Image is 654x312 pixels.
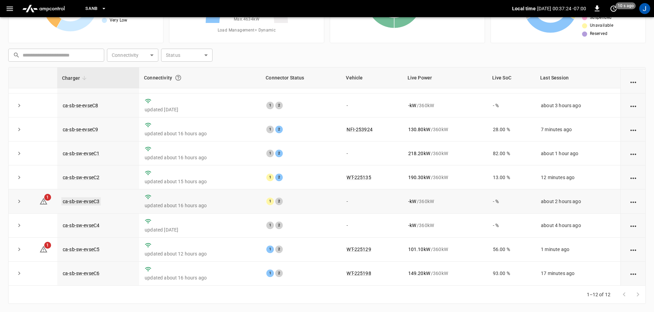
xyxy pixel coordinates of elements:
[590,14,612,21] span: Suspended
[145,178,255,185] p: updated about 15 hours ago
[590,22,613,29] span: Unavailable
[63,247,99,252] a: ca-sb-sw-evseC5
[275,174,283,181] div: 2
[44,242,51,249] span: 1
[587,291,611,298] p: 1–12 of 12
[14,100,24,111] button: expand row
[629,198,638,205] div: action cell options
[408,246,430,253] p: 101.10 kW
[145,250,255,257] p: updated about 12 hours ago
[83,2,109,15] button: SanB
[629,126,638,133] div: action cell options
[487,214,535,238] td: - %
[145,130,255,137] p: updated about 16 hours ago
[234,16,259,23] span: Max. 4634 kW
[275,150,283,157] div: 2
[408,102,482,109] div: / 360 kW
[144,72,256,84] div: Connectivity
[408,222,416,229] p: - kW
[20,2,68,15] img: ampcontrol.io logo
[537,5,586,12] p: [DATE] 00:37:24 -07:00
[275,102,283,109] div: 2
[408,174,430,181] p: 190.30 kW
[145,106,255,113] p: updated [DATE]
[145,154,255,161] p: updated about 16 hours ago
[63,151,99,156] a: ca-sb-sw-evseC1
[14,220,24,230] button: expand row
[535,238,620,262] td: 1 minute ago
[347,247,371,252] a: WT-225129
[629,246,638,253] div: action cell options
[408,126,482,133] div: / 360 kW
[172,72,184,84] button: Connection between the charger and our software.
[341,93,402,117] td: -
[14,124,24,135] button: expand row
[487,165,535,189] td: 13.00 %
[341,214,402,238] td: -
[341,141,402,165] td: -
[261,67,341,88] th: Connector Status
[63,127,98,132] a: ca-sb-se-evseC9
[266,150,274,157] div: 1
[487,93,535,117] td: - %
[347,127,373,132] a: NFI-253924
[14,196,24,207] button: expand row
[275,222,283,229] div: 2
[629,270,638,277] div: action cell options
[110,17,128,24] span: Very Low
[629,150,638,157] div: action cell options
[266,270,274,277] div: 1
[629,102,638,109] div: action cell options
[535,67,620,88] th: Last Session
[408,198,416,205] p: - kW
[275,198,283,205] div: 2
[408,150,482,157] div: / 360 kW
[341,67,402,88] th: Vehicle
[275,246,283,253] div: 2
[408,174,482,181] div: / 360 kW
[535,141,620,165] td: about 1 hour ago
[408,270,430,277] p: 149.20 kW
[639,3,650,14] div: profile-icon
[266,246,274,253] div: 1
[408,150,430,157] p: 218.20 kW
[616,2,636,9] span: 10 s ago
[266,174,274,181] div: 1
[408,126,430,133] p: 130.80 kW
[218,27,276,34] span: Load Management = Dynamic
[408,102,416,109] p: - kW
[14,268,24,278] button: expand row
[535,214,620,238] td: about 4 hours ago
[590,30,607,37] span: Reserved
[347,271,371,276] a: WT-225198
[266,102,274,109] div: 1
[629,174,638,181] div: action cell options
[487,238,535,262] td: 56.00 %
[145,274,255,281] p: updated about 16 hours ago
[275,270,283,277] div: 2
[408,270,482,277] div: / 360 kW
[535,93,620,117] td: about 3 hours ago
[403,67,487,88] th: Live Power
[14,172,24,183] button: expand row
[512,5,536,12] p: Local time
[535,117,620,141] td: 7 minutes ago
[14,244,24,254] button: expand row
[39,246,48,252] a: 1
[275,126,283,133] div: 2
[63,271,99,276] a: ca-sb-sw-evseC6
[487,189,535,213] td: - %
[63,103,98,108] a: ca-sb-se-evseC8
[14,148,24,159] button: expand row
[347,175,371,180] a: WT-225135
[266,198,274,205] div: 1
[608,3,619,14] button: set refresh interval
[63,223,99,228] a: ca-sb-sw-evseC4
[85,5,98,13] span: SanB
[145,226,255,233] p: updated [DATE]
[39,198,48,204] a: 1
[535,262,620,286] td: 17 minutes ago
[487,141,535,165] td: 82.00 %
[408,222,482,229] div: / 360 kW
[266,222,274,229] div: 1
